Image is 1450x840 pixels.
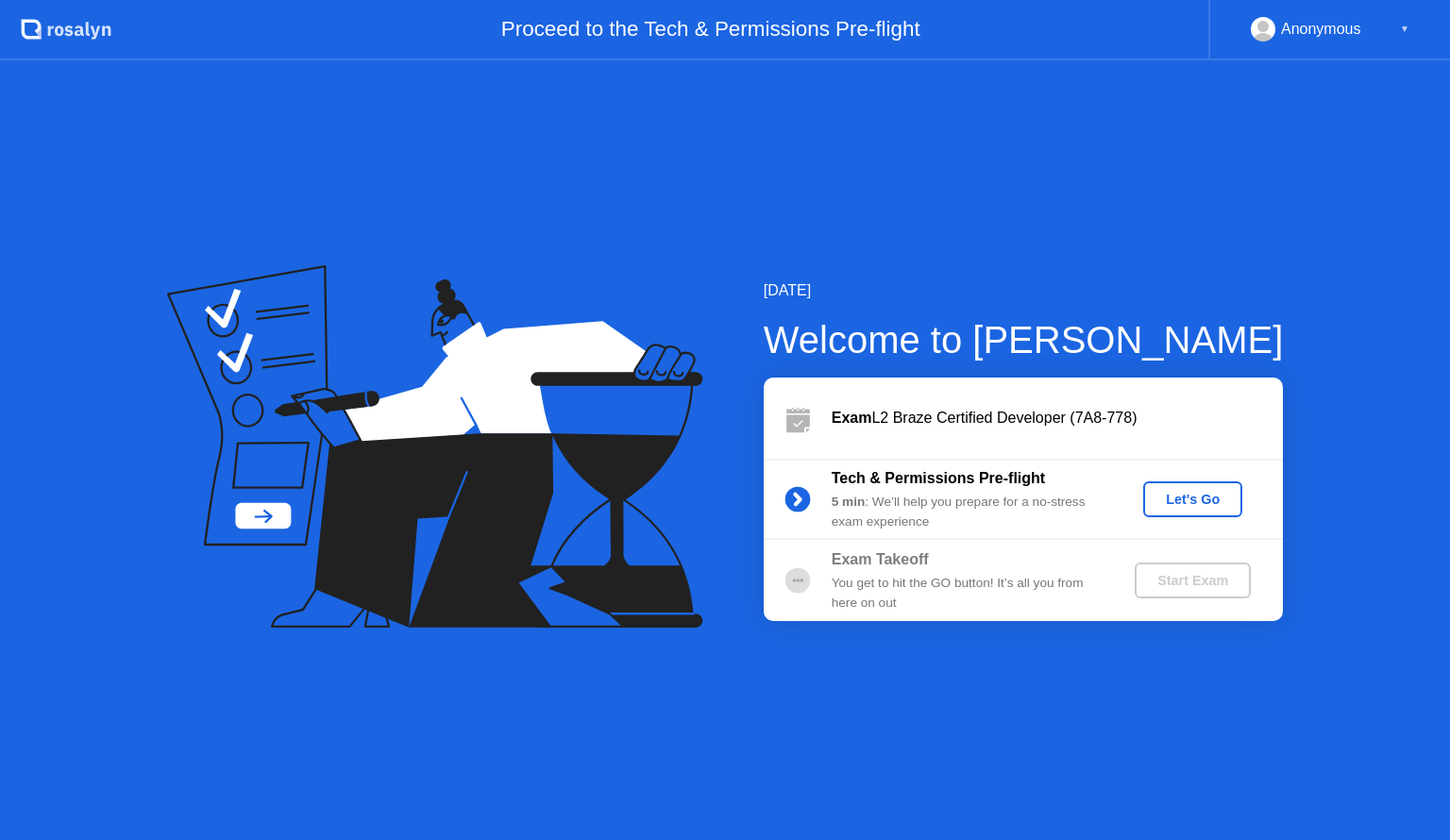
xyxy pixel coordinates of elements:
b: 5 min [832,495,866,509]
b: Tech & Permissions Pre-flight [832,470,1045,486]
div: L2 Braze Certified Developer (7A8-778) [832,407,1283,429]
button: Let's Go [1143,481,1242,517]
div: Welcome to [PERSON_NAME] [764,311,1284,368]
div: Let's Go [1151,492,1235,507]
div: Start Exam [1142,573,1243,588]
div: [DATE] [764,279,1284,302]
div: ▼ [1400,17,1409,42]
button: Start Exam [1135,563,1251,598]
div: You get to hit the GO button! It’s all you from here on out [832,574,1104,613]
b: Exam Takeoff [832,551,929,567]
b: Exam [832,410,872,426]
div: Anonymous [1281,17,1361,42]
div: : We’ll help you prepare for a no-stress exam experience [832,493,1104,531]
